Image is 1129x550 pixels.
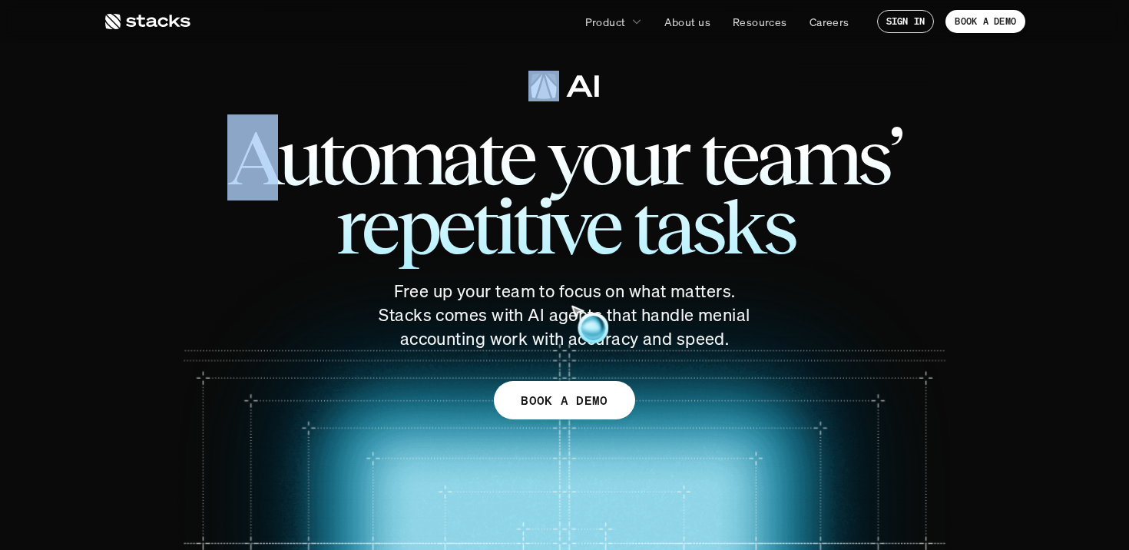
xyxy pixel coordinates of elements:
[886,16,925,27] p: SIGN IN
[655,8,720,35] a: About us
[733,14,787,30] p: Resources
[372,280,757,350] p: Free up your team to focus on what matters. Stacks comes with AI agents that handle menial accoun...
[800,8,859,35] a: Careers
[810,14,849,30] p: Careers
[877,10,935,33] a: SIGN IN
[181,293,249,303] a: Privacy Policy
[945,10,1025,33] a: BOOK A DEMO
[723,8,796,35] a: Resources
[521,389,608,412] p: BOOK A DEMO
[165,108,964,277] span: Automate your teams’ repetitive tasks
[664,14,710,30] p: About us
[585,14,626,30] p: Product
[494,381,635,419] a: BOOK A DEMO
[955,16,1016,27] p: BOOK A DEMO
